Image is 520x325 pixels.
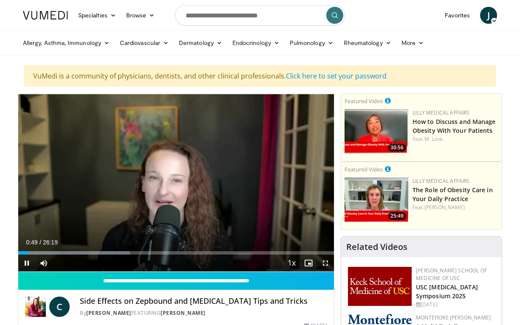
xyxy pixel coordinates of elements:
[413,135,498,143] div: Feat.
[286,71,387,81] a: Click here to set your password
[317,255,334,272] button: Fullscreen
[345,97,383,105] small: Featured Video
[24,65,496,87] div: VuMedi is a community of physicians, dentists, and other clinical professionals.
[285,34,339,51] a: Pulmonology
[121,7,160,24] a: Browse
[26,239,37,246] span: 0:49
[345,165,383,173] small: Featured Video
[413,186,493,203] a: The Role of Obesity Care in Your Daily Practice
[388,212,406,220] span: 25:49
[345,109,408,154] img: c98a6a29-1ea0-4bd5-8cf5-4d1e188984a7.png.150x105_q85_crop-smart_upscale.png
[345,177,408,222] img: e1208b6b-349f-4914-9dd7-f97803bdbf1d.png.150x105_q85_crop-smart_upscale.png
[413,204,498,211] div: Feat.
[175,5,345,25] input: Search topics, interventions
[18,251,334,255] div: Progress Bar
[424,135,443,143] a: M. Look
[339,34,396,51] a: Rheumatology
[80,309,327,317] div: By FEATURING
[283,255,300,272] button: Playback Rate
[86,309,131,317] a: [PERSON_NAME]
[413,109,470,116] a: Lilly Medical Affairs
[23,11,68,20] img: VuMedi Logo
[345,177,408,222] a: 25:49
[115,34,174,51] a: Cardiovascular
[416,301,495,308] div: [DATE]
[49,297,70,317] a: C
[346,242,407,252] h4: Related Videos
[348,267,412,306] img: 7b941f1f-d101-407a-8bfa-07bd47db01ba.png.150x105_q85_autocrop_double_scale_upscale_version-0.2.jpg
[345,109,408,154] a: 30:56
[300,255,317,272] button: Enable picture-in-picture mode
[25,297,46,317] img: Dr. Carolynn Francavilla
[413,177,470,185] a: Lilly Medical Affairs
[416,314,491,321] a: Montefiore [PERSON_NAME]
[161,309,206,317] a: [PERSON_NAME]
[416,267,487,282] a: [PERSON_NAME] School of Medicine of USC
[424,204,465,211] a: [PERSON_NAME]
[416,283,478,300] a: USC [MEDICAL_DATA] Symposium 2025
[396,34,429,51] a: More
[413,118,496,134] a: How to Discuss and Manage Obesity With Your Patients
[18,255,35,272] button: Pause
[440,7,475,24] a: Favorites
[43,239,58,246] span: 26:19
[174,34,227,51] a: Dermatology
[73,7,121,24] a: Specialties
[40,239,41,246] span: /
[480,7,497,24] a: J
[80,297,327,306] h4: Side Effects on Zepbound and [MEDICAL_DATA] Tips and Tricks
[18,94,334,272] video-js: Video Player
[227,34,285,51] a: Endocrinology
[388,144,406,151] span: 30:56
[18,34,115,51] a: Allergy, Asthma, Immunology
[35,255,52,272] button: Mute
